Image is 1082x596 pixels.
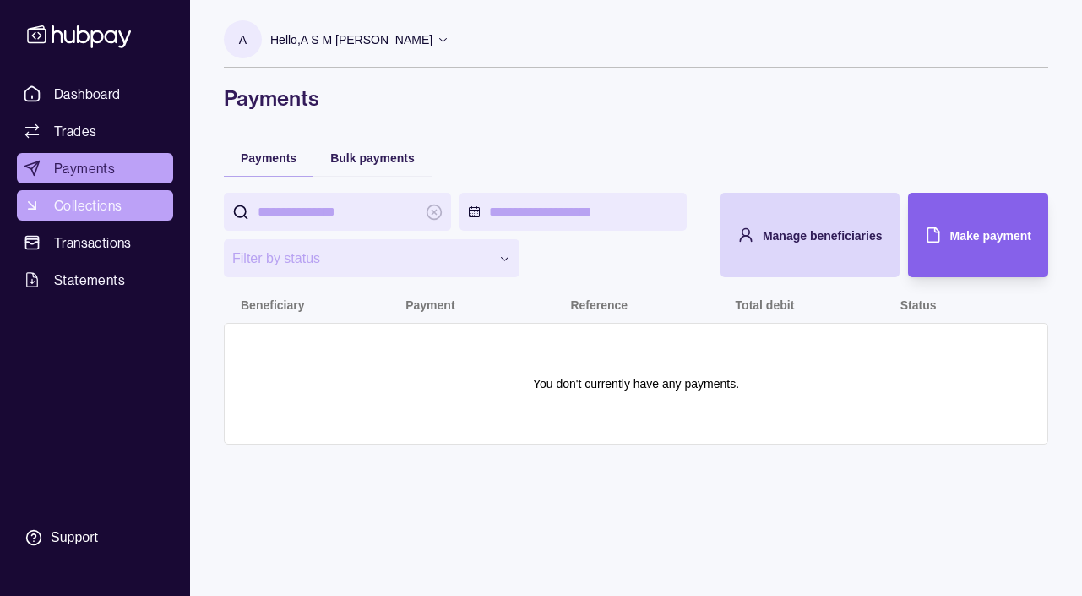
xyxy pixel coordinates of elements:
[17,116,173,146] a: Trades
[270,30,432,49] p: Hello, A S M [PERSON_NAME]
[17,227,173,258] a: Transactions
[51,528,98,547] div: Support
[950,229,1031,243] span: Make payment
[570,298,628,312] p: Reference
[533,375,739,393] p: You don't currently have any payments.
[763,229,883,243] span: Manage beneficiaries
[258,193,417,231] input: search
[224,85,1048,112] h1: Payments
[54,270,125,290] span: Statements
[54,195,122,216] span: Collections
[54,84,121,104] span: Dashboard
[900,298,937,312] p: Status
[736,298,795,312] p: Total debit
[720,193,900,277] button: Manage beneficiaries
[241,151,296,165] span: Payments
[405,298,454,312] p: Payment
[54,121,96,141] span: Trades
[54,158,115,178] span: Payments
[17,520,173,555] a: Support
[17,153,173,183] a: Payments
[330,151,415,165] span: Bulk payments
[17,79,173,109] a: Dashboard
[908,193,1048,277] button: Make payment
[241,298,304,312] p: Beneficiary
[17,265,173,295] a: Statements
[54,232,132,253] span: Transactions
[17,190,173,221] a: Collections
[239,30,247,49] p: A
